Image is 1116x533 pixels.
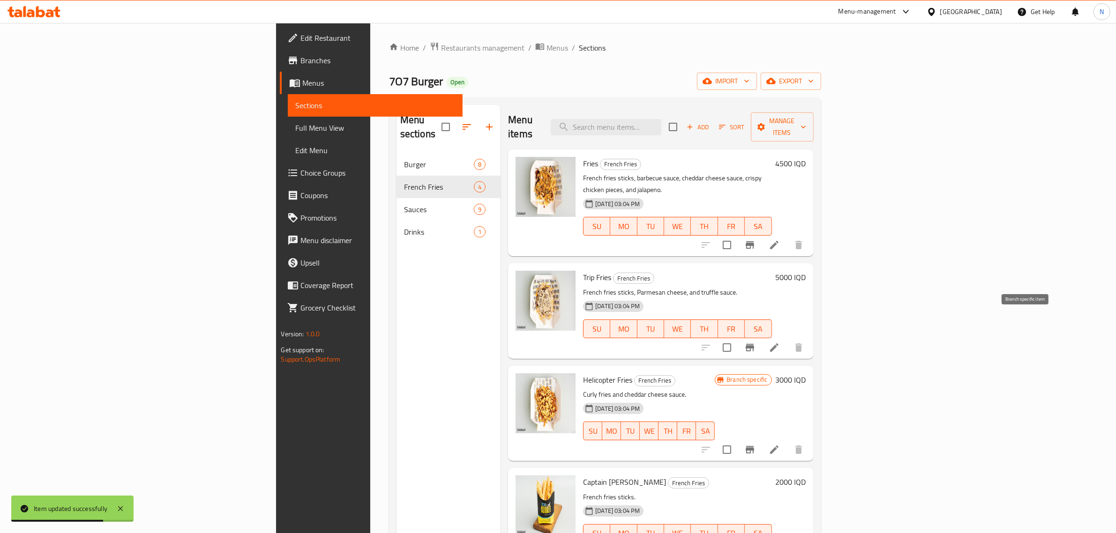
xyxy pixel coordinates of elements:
button: delete [787,438,810,461]
span: SA [700,424,711,438]
span: 4 [474,183,485,192]
span: Burger [404,159,474,170]
span: Edit Menu [295,145,455,156]
a: Grocery Checklist [280,296,463,319]
h6: 3000 IQD [776,373,806,386]
span: Sections [295,100,455,111]
span: WE [668,322,687,336]
img: Helicopter Fries [516,373,576,433]
nav: breadcrumb [389,42,821,54]
button: WE [640,422,659,440]
span: French Fries [404,181,474,192]
span: Restaurants management [441,42,524,53]
button: export [761,73,821,90]
span: TU [641,220,660,233]
button: Branch-specific-item [739,336,761,359]
span: import [704,75,749,87]
span: WE [668,220,687,233]
span: Manage items [758,115,806,139]
button: TU [621,422,640,440]
span: 8 [474,160,485,169]
a: Edit menu item [769,444,780,455]
button: WE [664,217,691,236]
span: French Fries [614,273,654,284]
button: WE [664,319,691,338]
div: items [474,226,486,237]
span: SU [587,424,599,438]
div: items [474,204,486,215]
span: N [1100,7,1104,17]
span: Sort [719,122,745,133]
p: French fries sticks, Parmesan cheese, and truffle sauce. [583,287,771,298]
span: FR [681,424,692,438]
span: Menu disclaimer [300,235,455,246]
button: Sort [717,120,747,134]
a: Edit menu item [769,239,780,251]
img: Trip Fries [516,271,576,331]
span: Select to update [717,235,737,255]
span: Edit Restaurant [300,32,455,44]
div: [GEOGRAPHIC_DATA] [940,7,1002,17]
span: FR [722,322,741,336]
span: Add item [683,120,713,134]
span: FR [722,220,741,233]
span: Sort sections [456,116,478,138]
span: MO [606,424,617,438]
a: Restaurants management [430,42,524,54]
span: Add [685,122,711,133]
span: SA [749,322,768,336]
span: [DATE] 03:04 PM [592,200,644,208]
li: / [572,42,575,53]
span: French Fries [600,159,641,170]
div: Menu-management [839,6,896,17]
h2: Menu items [508,113,539,141]
span: Full Menu View [295,122,455,133]
span: Branch specific [723,375,771,384]
a: Edit Restaurant [280,27,463,49]
button: SU [583,319,610,338]
button: Manage items [751,112,814,141]
span: Select section [663,117,683,137]
span: Sections [579,42,606,53]
span: Trip Fries [583,270,611,284]
span: 1 [474,228,485,237]
span: Select to update [717,338,737,357]
span: Coupons [300,190,455,201]
span: SU [587,220,607,233]
div: items [474,181,486,192]
button: TH [691,217,718,236]
span: Menus [547,42,568,53]
button: SA [745,319,771,338]
a: Sections [288,94,463,117]
span: Grocery Checklist [300,302,455,313]
span: MO [614,322,633,336]
a: Coverage Report [280,274,463,296]
span: French Fries [668,478,709,489]
span: Drinks [404,226,474,237]
a: Coupons [280,184,463,207]
span: Select to update [717,440,737,459]
button: SA [745,217,771,236]
input: search [551,119,661,135]
span: Coverage Report [300,280,455,291]
div: items [474,159,486,170]
span: Sauces [404,204,474,215]
span: French Fries [635,375,675,386]
button: SU [583,422,602,440]
span: Menus [302,77,455,89]
button: SU [583,217,610,236]
button: TH [691,319,718,338]
a: Edit menu item [769,342,780,353]
button: Add section [478,116,501,138]
button: FR [718,217,745,236]
span: Upsell [300,257,455,268]
button: MO [610,217,637,236]
a: Choice Groups [280,162,463,184]
span: TH [662,424,674,438]
img: Fries [516,157,576,217]
button: TU [637,217,664,236]
a: Branches [280,49,463,72]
